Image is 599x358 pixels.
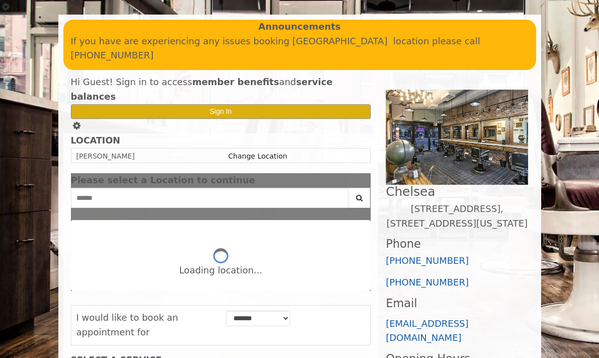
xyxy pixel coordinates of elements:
h2: Chelsea [386,185,528,198]
i: Search button [354,194,365,201]
span: I would like to book an appointment for [76,312,179,337]
button: close dialog [356,177,371,184]
div: Center Select [71,188,371,213]
span: Please select a Location to continue [71,175,255,185]
a: [EMAIL_ADDRESS][DOMAIN_NAME] [386,318,468,343]
button: Sign In [71,104,371,119]
b: LOCATION [71,135,120,146]
p: If you have are experiencing any issues booking [GEOGRAPHIC_DATA] location please call [PHONE_NUM... [71,34,529,63]
b: service balances [71,77,333,102]
b: Announcements [259,20,341,34]
div: Hi Guest! Sign in to access and [71,75,371,104]
b: member benefits [192,77,279,87]
a: Change Location [228,152,287,160]
input: Search Center [71,188,349,208]
a: [PHONE_NUMBER] [386,255,469,266]
div: Loading location... [179,263,262,278]
a: [PHONE_NUMBER] [386,277,469,288]
h3: Email [386,297,528,310]
p: [STREET_ADDRESS],[STREET_ADDRESS][US_STATE] [386,202,528,231]
h3: Phone [386,238,528,250]
span: [PERSON_NAME] [76,152,135,160]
